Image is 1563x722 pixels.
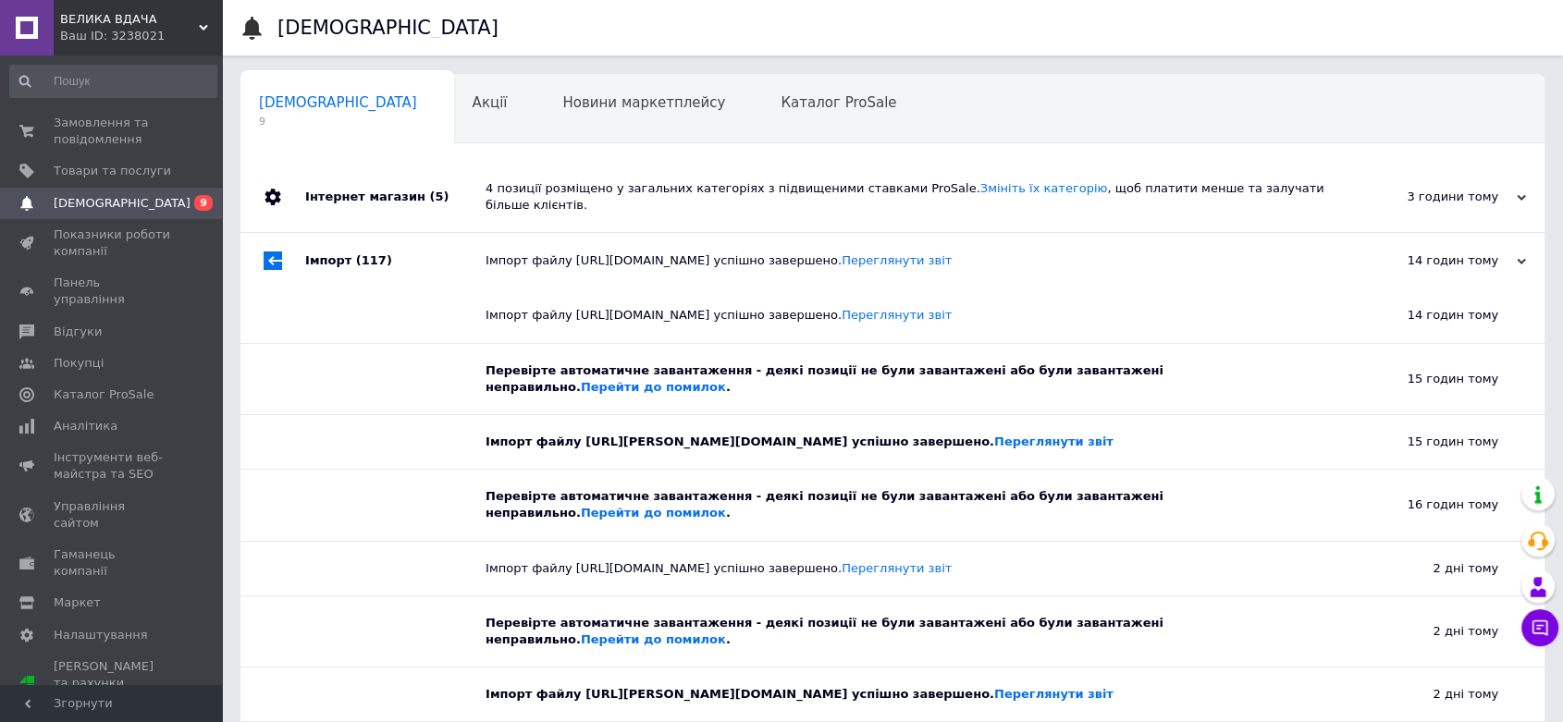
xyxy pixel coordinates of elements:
[473,94,508,111] span: Акції
[486,362,1313,396] div: Перевірте автоматичне завантаження - деякі позиції не були завантажені або були завантажені непра...
[842,253,952,267] a: Переглянути звіт
[1341,252,1526,269] div: 14 годин тому
[486,686,1313,703] div: Імпорт файлу [URL][PERSON_NAME][DOMAIN_NAME] успішно завершено.
[562,94,725,111] span: Новини маркетплейсу
[1313,667,1545,721] div: 2 дні тому
[60,11,199,28] span: ВЕЛИКА ВДАЧА
[305,162,486,232] div: Інтернет магазин
[1313,542,1545,595] div: 2 дні тому
[54,546,171,580] span: Гаманець компанії
[194,195,213,211] span: 9
[356,253,392,267] span: (117)
[259,115,417,128] span: 9
[54,324,102,340] span: Відгуки
[54,498,171,532] span: Управління сайтом
[9,65,217,98] input: Пошук
[1521,609,1558,646] button: Чат з покупцем
[842,308,952,322] a: Переглянути звіт
[980,181,1108,195] a: Змініть їх категорію
[1313,415,1545,469] div: 15 годин тому
[305,233,486,288] div: Імпорт
[486,488,1313,521] div: Перевірте автоматичне завантаження - деякі позиції не були завантажені або були завантажені непра...
[781,94,896,111] span: Каталог ProSale
[429,190,449,203] span: (5)
[1313,288,1545,342] div: 14 годин тому
[581,506,726,520] a: Перейти до помилок
[486,252,1341,269] div: Імпорт файлу [URL][DOMAIN_NAME] успішно завершено.
[54,355,104,372] span: Покупці
[54,195,191,212] span: [DEMOGRAPHIC_DATA]
[54,594,101,611] span: Маркет
[1313,596,1545,667] div: 2 дні тому
[1313,344,1545,414] div: 15 годин тому
[1313,470,1545,540] div: 16 годин тому
[54,115,171,148] span: Замовлення та повідомлення
[581,380,726,394] a: Перейти до помилок
[60,28,222,44] div: Ваш ID: 3238021
[277,17,498,39] h1: [DEMOGRAPHIC_DATA]
[486,434,1313,450] div: Імпорт файлу [URL][PERSON_NAME][DOMAIN_NAME] успішно завершено.
[486,560,1313,577] div: Імпорт файлу [URL][DOMAIN_NAME] успішно завершено.
[54,418,117,434] span: Аналітика
[994,434,1114,448] a: Переглянути звіт
[54,386,154,403] span: Каталог ProSale
[54,226,171,260] span: Показники роботи компанії
[54,449,171,483] span: Інструменти веб-майстра та SEO
[54,275,171,308] span: Панель управління
[581,632,726,646] a: Перейти до помилок
[54,658,171,709] span: [PERSON_NAME] та рахунки
[486,307,1313,324] div: Імпорт файлу [URL][DOMAIN_NAME] успішно завершено.
[54,627,148,643] span: Налаштування
[486,180,1341,214] div: 4 позиції розміщено у загальних категоріях з підвищеними ставками ProSale. , щоб платити менше та...
[842,561,952,575] a: Переглянути звіт
[994,687,1114,701] a: Переглянути звіт
[259,94,417,111] span: [DEMOGRAPHIC_DATA]
[54,163,171,179] span: Товари та послуги
[486,615,1313,648] div: Перевірте автоматичне завантаження - деякі позиції не були завантажені або були завантажені непра...
[1341,189,1526,205] div: 3 години тому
